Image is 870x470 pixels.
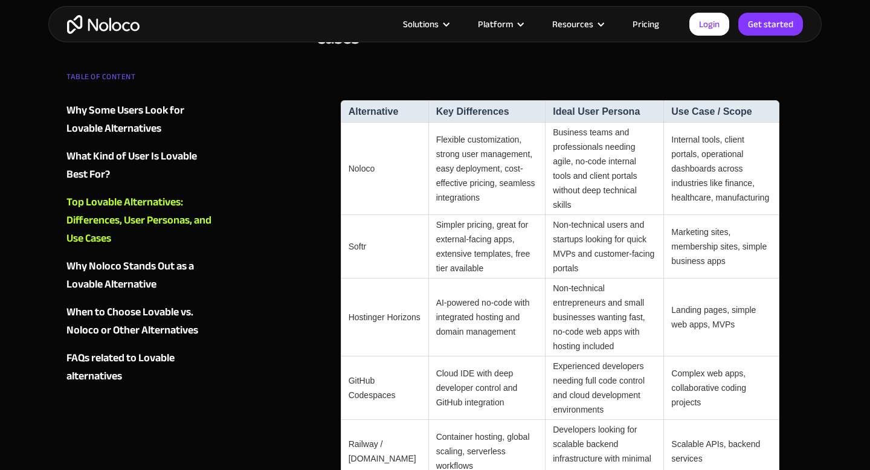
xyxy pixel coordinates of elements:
td: AI-powered no-code with integrated hosting and domain management [428,278,546,356]
div: Solutions [403,16,439,32]
a: home [67,15,140,34]
div: Solutions [388,16,463,32]
td: Softr [341,215,428,278]
th: Alternative [341,100,428,123]
div: TABLE OF CONTENT [66,68,213,92]
a: Get started [738,13,803,36]
td: Marketing sites, membership sites, simple business apps [663,215,779,278]
td: Hostinger Horizons [341,278,428,356]
a: What Kind of User Is Lovable Best For? [66,147,213,184]
td: Internal tools, client portals, operational dashboards across industries like finance, healthcare... [663,123,779,215]
td: Noloco [341,123,428,215]
td: Complex web apps, collaborative coding projects [663,356,779,420]
a: Login [689,13,729,36]
a: Why Some Users Look for Lovable Alternatives [66,101,213,138]
td: Landing pages, simple web apps, MVPs [663,278,779,356]
div: Resources [537,16,617,32]
td: Experienced developers needing full code control and cloud development environments [545,356,663,420]
a: Why Noloco Stands Out as a Lovable Alternative [66,257,213,294]
a: FAQs related to Lovable alternatives [66,349,213,385]
td: Non-technical entrepreneurs and small businesses wanting fast, no-code web apps with hosting incl... [545,278,663,356]
td: GitHub Codespaces [341,356,428,420]
th: Use Case / Scope [663,100,779,123]
td: Cloud IDE with deep developer control and GitHub integration [428,356,546,420]
th: Ideal User Persona [545,100,663,123]
td: Non-technical users and startups looking for quick MVPs and customer-facing portals [545,215,663,278]
div: Resources [552,16,593,32]
div: Platform [478,16,513,32]
td: Business teams and professionals needing agile, no-code internal tools and client portals without... [545,123,663,215]
div: Platform [463,16,537,32]
a: When to Choose Lovable vs. Noloco or Other Alternatives [66,303,213,340]
td: Flexible customization, strong user management, easy deployment, cost-effective pricing, seamless... [428,123,546,215]
a: Top Lovable Alternatives: Differences, User Personas, and Use Cases‍ [66,193,213,248]
th: Key Differences [428,100,546,123]
a: Pricing [617,16,674,32]
td: Simpler pricing, great for external-facing apps, extensive templates, free tier available [428,215,546,278]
